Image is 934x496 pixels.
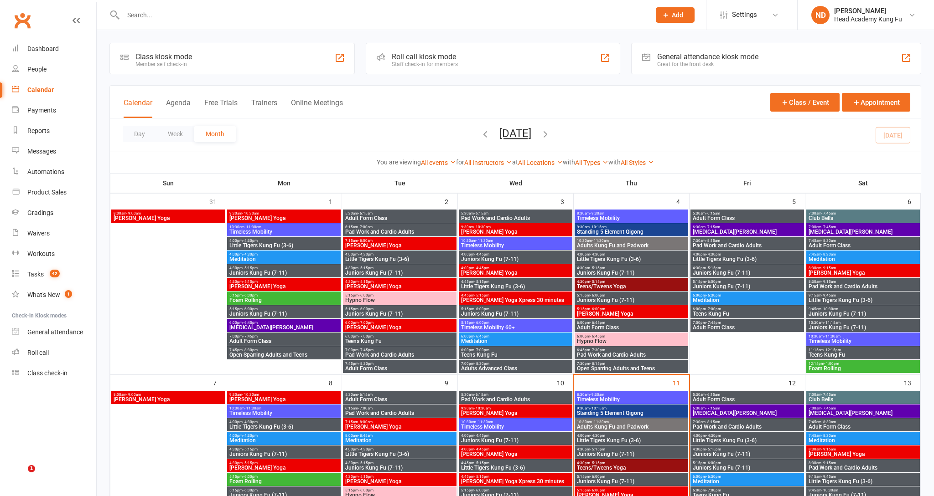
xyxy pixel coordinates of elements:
[50,270,60,277] span: 42
[576,352,686,358] span: Pad Work and Cardio Adults
[461,229,571,235] span: [PERSON_NAME] Yoga
[345,297,455,303] span: Hypno Flow
[590,348,605,352] span: - 7:30pm
[12,121,96,141] a: Reports
[113,393,223,397] span: 8:00am
[676,194,689,209] div: 4
[692,293,802,297] span: 6:00pm
[808,225,918,229] span: 7:00am
[229,256,339,262] span: Meditation
[808,321,918,325] span: 10:30am
[229,297,339,303] span: Foam Rolling
[808,348,918,352] span: 11:15am
[358,334,374,338] span: - 7:00pm
[808,229,918,235] span: [MEDICAL_DATA][PERSON_NAME]
[834,7,902,15] div: [PERSON_NAME]
[512,159,518,166] strong: at
[458,174,574,193] th: Wed
[461,293,571,297] span: 4:45pm
[590,307,605,311] span: - 6:00pm
[590,252,605,256] span: - 4:30pm
[65,290,72,298] span: 1
[126,211,141,215] span: - 9:00am
[834,15,902,23] div: Head Academy Kung Fu
[461,338,571,344] span: Meditation
[692,307,802,311] span: 6:00pm
[590,334,605,338] span: - 6:45pm
[692,325,802,330] span: Adult Form Class
[229,266,339,270] span: 4:30pm
[345,334,455,338] span: 6:00pm
[243,239,258,243] span: - 4:30pm
[204,98,238,118] button: Free Trials
[824,348,841,352] span: - 12:15pm
[461,297,571,303] span: [PERSON_NAME] Yoga Xpress 30 minutes
[808,366,918,371] span: Foam Rolling
[242,211,259,215] span: - 10:30am
[12,264,96,285] a: Tasks 42
[461,270,571,276] span: [PERSON_NAME] Yoga
[120,9,644,21] input: Search...
[229,284,339,289] span: [PERSON_NAME] Yoga
[243,252,258,256] span: - 4:30pm
[345,348,455,352] span: 7:00pm
[345,307,455,311] span: 5:15pm
[243,280,258,284] span: - 5:15pm
[821,239,836,243] span: - 8:30am
[345,366,455,371] span: Adult Form Class
[692,211,802,215] span: 5:30am
[576,325,686,330] span: Adult Form Class
[27,168,64,175] div: Automations
[821,211,836,215] span: - 7:45am
[808,307,918,311] span: 9:45am
[692,297,802,303] span: Meditation
[590,266,605,270] span: - 5:15pm
[706,252,721,256] span: - 4:30pm
[345,215,455,221] span: Adult Form Class
[291,98,343,118] button: Online Meetings
[12,141,96,162] a: Messages
[113,211,223,215] span: 8:00am
[706,225,720,229] span: - 7:15am
[474,225,491,229] span: - 10:30am
[358,307,374,311] span: - 6:00pm
[345,284,455,289] span: [PERSON_NAME] Yoga
[576,321,686,325] span: 6:00pm
[811,6,830,24] div: ND
[27,328,83,336] div: General attendance
[251,98,277,118] button: Trainers
[706,266,721,270] span: - 5:15pm
[808,325,918,330] span: Juniors Kung Fu (7-11)
[576,239,686,243] span: 10:30am
[358,293,374,297] span: - 6:00pm
[474,321,489,325] span: - 6:00pm
[345,311,455,317] span: Juniors Kung Fu (7-11)
[576,270,686,276] span: Juniors Kung Fu (7-11)
[345,325,455,330] span: [PERSON_NAME] Yoga
[461,225,571,229] span: 9:30am
[27,349,49,356] div: Roll call
[461,256,571,262] span: Juniors Kung Fu (7-11)
[27,127,50,134] div: Reports
[12,363,96,384] a: Class kiosk mode
[461,311,571,317] span: Juniors Kung Fu (7-11)
[156,126,194,142] button: Week
[226,174,342,193] th: Mon
[27,107,56,114] div: Payments
[358,321,374,325] span: - 7:00pm
[706,211,720,215] span: - 6:15am
[461,280,571,284] span: 4:45pm
[345,239,455,243] span: 7:15am
[421,159,456,166] a: All events
[692,270,802,276] span: Juniors Kung Fu (7-11)
[574,174,690,193] th: Thu
[821,266,836,270] span: - 9:15am
[672,11,683,19] span: Add
[345,225,455,229] span: 6:15am
[461,334,571,338] span: 6:00pm
[692,266,802,270] span: 4:30pm
[576,307,686,311] span: 5:15pm
[842,93,910,112] button: Appointment
[621,159,654,166] a: All Styles
[692,225,802,229] span: 6:30am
